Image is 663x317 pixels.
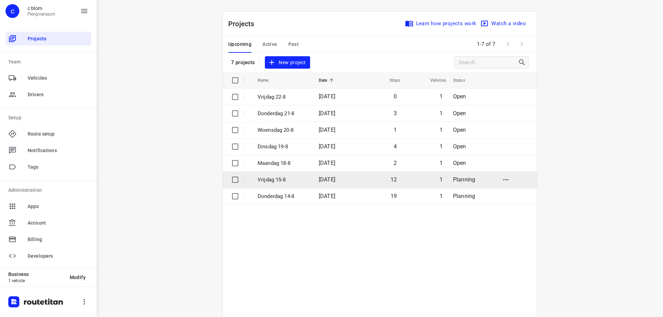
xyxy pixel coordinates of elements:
div: 11 [18,271,24,278]
span: Name [258,76,278,85]
p: [GEOGRAPHIC_DATA], [GEOGRAPHIC_DATA] [33,62,351,69]
span: 09:17 [638,97,651,104]
p: Delivery [298,172,422,179]
span: Vehicles [28,75,88,82]
span: Next Page [515,37,529,51]
span: [DATE] [319,160,335,166]
div: 12 [18,290,24,297]
p: 0641386689 [33,113,293,120]
span: 4 [394,143,397,150]
span: 15:26 [360,306,651,313]
p: [STREET_ADDRESS] [33,81,293,88]
p: 137 Benderslaan, Amstelveen [33,294,293,301]
span: 3 [394,110,397,117]
div: Search [518,58,528,67]
p: Delivery [298,114,422,121]
p: Delivery [298,288,422,295]
p: 0655420986 [33,152,293,159]
div: Apps [6,199,91,213]
p: 0619649238 [33,210,293,217]
span: Open [453,127,466,133]
span: 0 [394,93,397,100]
p: Delivery [298,75,422,82]
span: New project [269,58,306,67]
div: Route setup [6,127,91,141]
span: Upcoming [228,40,251,49]
div: 5 [19,155,22,162]
span: 13:56 [638,252,651,259]
p: Delivery [298,268,422,275]
p: 14 Henri Eversstraat, Rotterdam [33,197,293,204]
span: 1 [394,127,397,133]
p: Donderdag 21-8 [258,110,308,118]
div: 4 [19,136,22,142]
p: Vrijdag 15-8 [258,176,308,184]
span: Status [453,76,474,85]
span: Planning [453,176,475,183]
p: [GEOGRAPHIC_DATA], [GEOGRAPHIC_DATA] [33,178,293,185]
p: Delivery [298,210,422,217]
p: 176 Mariëndaal, Amsterdam [33,275,293,281]
p: 153 Ekster, Hoorn [33,101,293,108]
span: — [298,275,302,280]
span: — [298,179,302,184]
p: Projects [228,19,260,29]
p: 0624975959 [33,94,293,101]
p: Setup [8,114,91,121]
div: Vehicles [6,71,91,85]
span: 11:46 [638,175,651,181]
input: Search projects [459,57,518,68]
p: 7C De Kempenaerstraat, Amsterdam [33,255,293,262]
p: 0640207271 [33,229,293,236]
p: Delivery [298,152,422,159]
p: Departure time [360,62,651,69]
div: 2 [19,97,22,104]
span: 1 [440,93,443,100]
p: 1 vehicle [8,278,64,283]
span: — [298,101,302,107]
p: 0687373731 [33,287,293,294]
p: 0687778537 [33,75,293,81]
span: 08:00 [360,55,651,62]
div: 1 [19,78,22,85]
span: Account [28,219,88,227]
p: Driver: Pleng Doski [8,22,655,30]
span: 12:16 [638,194,651,201]
p: Delivery [298,191,422,198]
span: [DATE] [319,193,335,199]
span: 1 [440,127,443,133]
span: Vehicles [421,76,446,85]
p: 48 Sterrebosstraat, Haarlem [33,159,293,166]
span: Route setup [28,130,88,138]
span: 10:51 [638,155,651,162]
div: 8 [19,213,22,220]
span: Past [288,40,299,49]
span: Modify [70,275,86,280]
span: — [298,217,302,222]
div: 9 [19,232,22,239]
button: New project [265,56,310,69]
p: 7 projects [231,59,255,66]
span: Open [453,143,466,150]
span: Tags [28,164,88,171]
span: Planning [453,193,475,199]
p: Shift: 08:00 - 15:26 [8,14,655,22]
span: 14:47 [638,290,651,297]
span: 09:52 [638,117,651,123]
span: 14:18 [638,271,651,278]
span: [DATE] [319,93,335,100]
span: 1 [440,110,443,117]
span: — [298,256,302,261]
p: 3 Insulindelaan, Wormerveer [33,120,293,127]
span: Stops [381,76,401,85]
div: 10 [18,252,24,258]
div: Billing [6,232,91,246]
span: 12 [391,176,397,183]
span: Open [453,160,466,166]
p: Dinsdag 19-8 [258,143,308,151]
span: [DATE] [319,127,335,133]
div: c [6,4,19,18]
span: 1 [440,143,443,150]
span: Drivers [28,91,88,98]
span: Open [453,93,466,100]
